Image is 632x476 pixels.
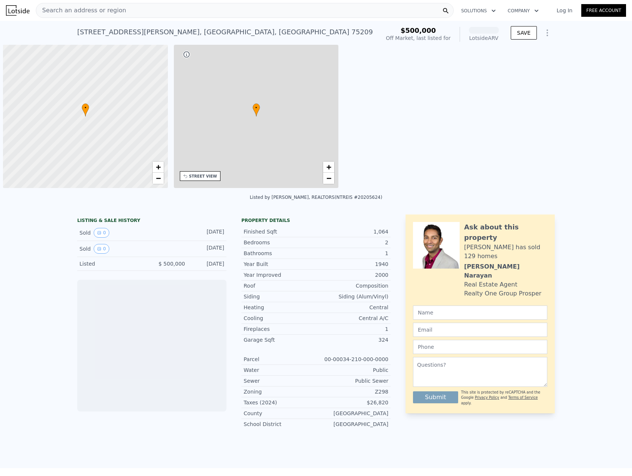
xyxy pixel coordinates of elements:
span: + [326,162,331,172]
button: SAVE [511,26,537,40]
span: Search an address or region [36,6,126,15]
a: Zoom out [323,173,334,184]
div: County [244,410,316,417]
input: Name [413,306,547,320]
a: Zoom in [153,162,164,173]
div: 2000 [316,271,388,279]
div: • [253,103,260,116]
div: Central [316,304,388,311]
div: Off Market, last listed for [386,34,451,42]
div: Property details [241,217,391,223]
a: Privacy Policy [475,395,499,400]
button: Company [502,4,545,18]
div: Water [244,366,316,374]
div: Garage Sqft [244,336,316,344]
div: Zoning [244,388,316,395]
div: Fireplaces [244,325,316,333]
div: STREET VIEW [189,173,217,179]
div: Parcel [244,356,316,363]
div: Siding (Alum/Vinyl) [316,293,388,300]
button: Submit [413,391,458,403]
button: View historical data [94,228,109,238]
div: Ask about this property [464,222,547,243]
input: Phone [413,340,547,354]
a: Free Account [581,4,626,17]
div: Siding [244,293,316,300]
img: Lotside [6,5,29,16]
div: Z298 [316,388,388,395]
div: Public [316,366,388,374]
div: Cooling [244,314,316,322]
span: • [253,104,260,111]
div: School District [244,420,316,428]
button: Show Options [540,25,555,40]
a: Zoom in [323,162,334,173]
div: Roof [244,282,316,289]
div: [DATE] [191,260,224,267]
div: Central A/C [316,314,388,322]
div: Sold [79,228,146,238]
a: Zoom out [153,173,164,184]
div: 00-00034-210-000-0000 [316,356,388,363]
span: − [326,173,331,183]
span: $500,000 [401,26,436,34]
div: [PERSON_NAME] has sold 129 homes [464,243,547,261]
span: $ 500,000 [159,261,185,267]
button: View historical data [94,244,109,254]
div: 324 [316,336,388,344]
div: Real Estate Agent [464,280,517,289]
div: • [82,103,89,116]
div: 1,064 [316,228,388,235]
div: [GEOGRAPHIC_DATA] [316,420,388,428]
div: Sewer [244,377,316,385]
div: LISTING & SALE HISTORY [77,217,226,225]
div: Taxes (2024) [244,399,316,406]
div: [GEOGRAPHIC_DATA] [316,410,388,417]
div: Public Sewer [316,377,388,385]
div: Year Built [244,260,316,268]
div: [PERSON_NAME] Narayan [464,262,547,280]
div: 1 [316,250,388,257]
div: Year Improved [244,271,316,279]
div: Finished Sqft [244,228,316,235]
input: Email [413,323,547,337]
span: − [156,173,160,183]
div: 1940 [316,260,388,268]
div: [STREET_ADDRESS][PERSON_NAME] , [GEOGRAPHIC_DATA] , [GEOGRAPHIC_DATA] 75209 [77,27,373,37]
div: $26,820 [316,399,388,406]
a: Terms of Service [508,395,538,400]
div: 1 [316,325,388,333]
div: Bathrooms [244,250,316,257]
div: Realty One Group Prosper [464,289,541,298]
div: Listed [79,260,146,267]
button: Solutions [455,4,502,18]
span: + [156,162,160,172]
div: Heating [244,304,316,311]
div: Listed by [PERSON_NAME], REALTORS (NTREIS #20205624) [250,195,382,200]
a: Log In [548,7,581,14]
span: • [82,104,89,111]
div: Lotside ARV [469,34,499,42]
div: This site is protected by reCAPTCHA and the Google and apply. [461,390,547,406]
div: 2 [316,239,388,246]
div: [DATE] [191,228,224,238]
div: Bedrooms [244,239,316,246]
div: Composition [316,282,388,289]
div: Sold [79,244,146,254]
div: [DATE] [191,244,224,254]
